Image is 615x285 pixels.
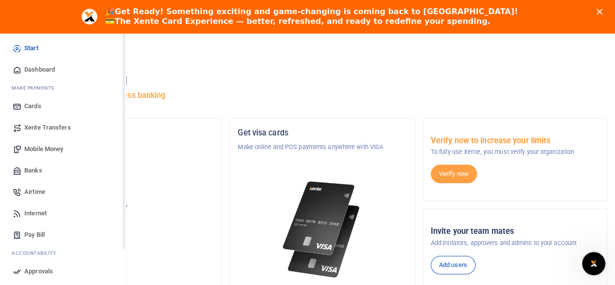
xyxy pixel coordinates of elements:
[431,256,475,274] a: Add users
[24,187,45,197] span: Airtime
[19,249,56,257] span: countability
[431,227,599,236] h5: Invite your team mates
[280,175,364,284] img: xente-_physical_cards.png
[8,95,118,117] a: Cards
[105,7,518,26] div: 🎉 💳
[24,65,55,75] span: Dashboard
[115,7,518,16] b: Get Ready! Something exciting and game-changing is coming back to [GEOGRAPHIC_DATA]!
[238,142,406,152] p: Make online and POS payments anywhere with VISA
[24,209,47,218] span: Internet
[431,136,599,146] h5: Verify now to increase your limits
[24,166,42,175] span: Banks
[37,91,607,100] h5: Welcome to better business banking
[37,75,607,86] h4: Hello [PERSON_NAME]
[582,252,605,275] iframe: Intercom live chat
[17,84,54,92] span: ake Payments
[82,9,97,24] img: Profile image for Aceng
[8,160,118,181] a: Banks
[24,266,53,276] span: Approvals
[24,144,63,154] span: Mobile Money
[8,181,118,203] a: Airtime
[24,123,71,133] span: Xente Transfers
[45,142,213,152] p: NFT CONSULT LIMITED
[24,43,38,53] span: Start
[45,166,213,175] h5: Account
[431,238,599,248] p: Add initiators, approvers and admins to your account
[45,180,213,190] p: OPERATIONS
[24,101,41,111] span: Cards
[597,9,606,15] div: Close
[8,224,118,246] a: Pay Bill
[8,203,118,224] a: Internet
[24,230,45,240] span: Pay Bill
[238,128,406,138] h5: Get visa cards
[8,38,118,59] a: Start
[8,261,118,282] a: Approvals
[8,59,118,80] a: Dashboard
[115,17,490,26] b: The Xente Card Experience — better, refreshed, and ready to redefine your spending.
[431,165,477,183] a: Verify now
[8,117,118,138] a: Xente Transfers
[8,80,118,95] li: M
[8,246,118,261] li: Ac
[45,128,213,138] h5: Organization
[45,214,213,224] h5: UGX 49
[45,202,213,211] p: Your current account balance
[431,147,599,157] p: To fully use Xente, you must verify your organization
[8,138,118,160] a: Mobile Money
